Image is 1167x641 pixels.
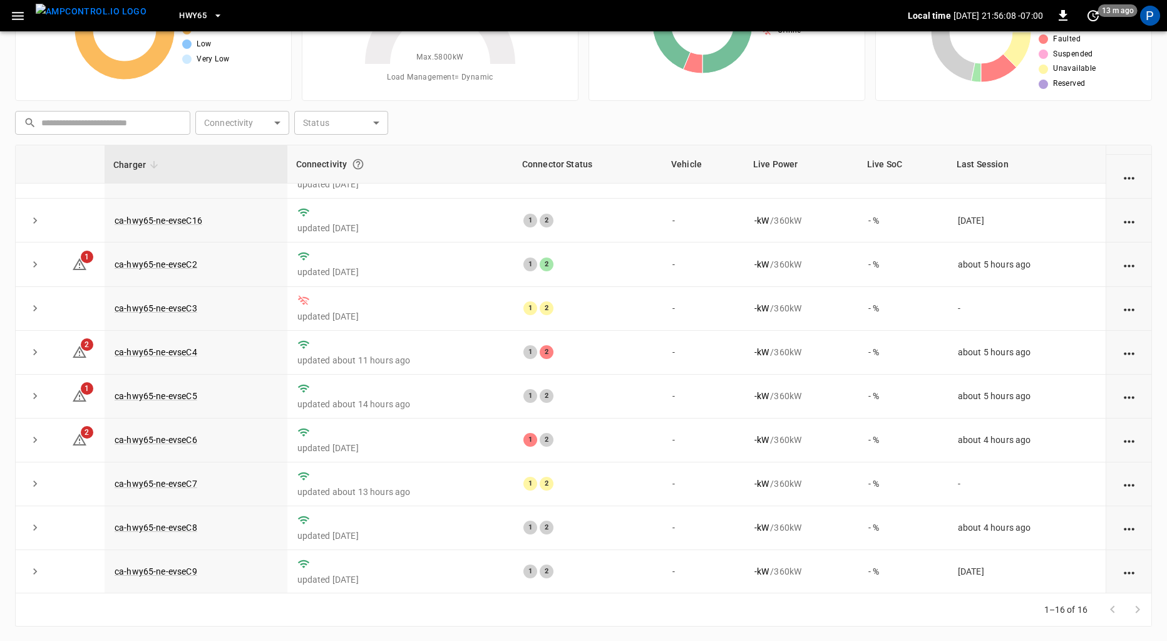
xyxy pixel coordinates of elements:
[948,506,1106,550] td: about 4 hours ago
[858,462,948,506] td: - %
[1083,6,1103,26] button: set refresh interval
[115,216,202,226] a: ca-hwy65-ne-evseC16
[858,242,948,286] td: - %
[858,550,948,594] td: - %
[26,430,44,449] button: expand row
[26,299,44,318] button: expand row
[26,474,44,493] button: expand row
[1121,521,1137,534] div: action cell options
[754,477,769,490] p: - kW
[1053,33,1081,46] span: Faulted
[754,434,769,446] p: - kW
[523,389,537,403] div: 1
[662,331,744,375] td: -
[174,4,228,28] button: HWY65
[1053,48,1093,61] span: Suspended
[858,199,948,242] td: - %
[297,222,503,234] p: updated [DATE]
[754,302,848,315] div: / 360 kW
[754,477,848,490] div: / 360 kW
[179,9,207,23] span: HWY65
[297,178,503,190] p: updated [DATE]
[948,419,1106,462] td: about 4 hours ago
[948,242,1106,286] td: about 5 hours ago
[523,521,537,534] div: 1
[858,419,948,462] td: - %
[948,331,1106,375] td: about 5 hours ago
[1053,78,1085,90] span: Reserved
[26,518,44,537] button: expand row
[754,214,848,227] div: / 360 kW
[754,258,848,271] div: / 360 kW
[1053,63,1096,75] span: Unavailable
[662,419,744,462] td: -
[662,242,744,286] td: -
[662,462,744,506] td: -
[1121,214,1137,227] div: action cell options
[754,258,769,271] p: - kW
[36,4,147,19] img: ampcontrol.io logo
[115,303,197,313] a: ca-hwy65-ne-evseC3
[1044,603,1088,616] p: 1–16 of 16
[662,287,744,331] td: -
[744,145,858,184] th: Live Power
[858,287,948,331] td: - %
[540,521,553,534] div: 2
[858,145,948,184] th: Live SoC
[948,550,1106,594] td: [DATE]
[754,346,848,358] div: / 360 kW
[523,345,537,359] div: 1
[115,479,197,489] a: ca-hwy65-ne-evseC7
[662,506,744,550] td: -
[26,211,44,230] button: expand row
[908,9,951,22] p: Local time
[662,145,744,184] th: Vehicle
[387,71,493,84] span: Load Management = Dynamic
[1121,170,1137,183] div: action cell options
[81,251,93,263] span: 1
[115,435,197,445] a: ca-hwy65-ne-evseC6
[81,338,93,351] span: 2
[297,266,503,278] p: updated [DATE]
[296,153,505,175] div: Connectivity
[1121,565,1137,578] div: action cell options
[858,506,948,550] td: - %
[297,310,503,323] p: updated [DATE]
[754,302,769,315] p: - kW
[1098,4,1138,17] span: 13 m ago
[523,258,537,271] div: 1
[540,301,553,315] div: 2
[297,442,503,454] p: updated [DATE]
[115,259,197,269] a: ca-hwy65-ne-evseC2
[523,214,537,227] div: 1
[523,565,537,578] div: 1
[115,391,197,401] a: ca-hwy65-ne-evseC5
[113,157,162,172] span: Charger
[297,486,503,498] p: updated about 13 hours ago
[1121,477,1137,490] div: action cell options
[754,214,769,227] p: - kW
[954,9,1043,22] p: [DATE] 21:56:08 -07:00
[540,477,553,491] div: 2
[540,389,553,403] div: 2
[1121,346,1137,358] div: action cell options
[754,390,848,402] div: / 360 kW
[72,347,87,357] a: 2
[540,345,553,359] div: 2
[72,390,87,400] a: 1
[347,153,369,175] button: Connection between the charger and our software.
[540,258,553,271] div: 2
[81,382,93,395] span: 1
[523,433,537,447] div: 1
[197,53,229,66] span: Very Low
[81,426,93,439] span: 2
[115,347,197,357] a: ca-hwy65-ne-evseC4
[297,573,503,586] p: updated [DATE]
[1121,434,1137,446] div: action cell options
[662,375,744,419] td: -
[72,259,87,269] a: 1
[26,343,44,362] button: expand row
[754,346,769,358] p: - kW
[26,255,44,274] button: expand row
[1121,302,1137,315] div: action cell options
